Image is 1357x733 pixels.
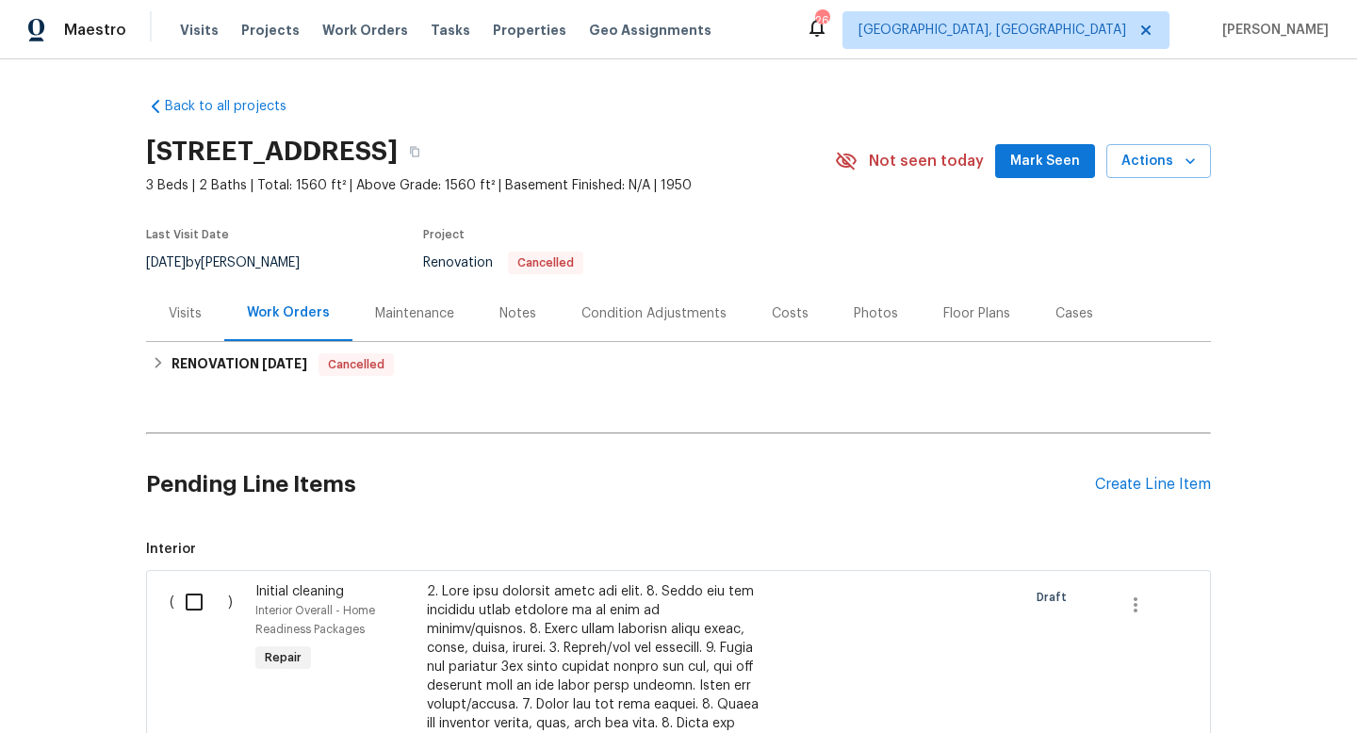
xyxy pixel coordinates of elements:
h6: RENOVATION [172,353,307,376]
span: Properties [493,21,566,40]
div: Work Orders [247,303,330,322]
span: Projects [241,21,300,40]
span: Tasks [431,24,470,37]
div: Cases [1055,304,1093,323]
span: Draft [1037,588,1074,607]
span: Not seen today [869,152,984,171]
div: by [PERSON_NAME] [146,252,322,274]
span: Geo Assignments [589,21,711,40]
span: Visits [180,21,219,40]
span: Repair [257,648,309,667]
span: [PERSON_NAME] [1215,21,1329,40]
div: Notes [499,304,536,323]
span: Mark Seen [1010,150,1080,173]
button: Copy Address [398,135,432,169]
div: Condition Adjustments [581,304,727,323]
span: Cancelled [320,355,392,374]
span: Renovation [423,256,583,269]
div: RENOVATION [DATE]Cancelled [146,342,1211,387]
span: Last Visit Date [146,229,229,240]
h2: Pending Line Items [146,441,1095,529]
span: [DATE] [146,256,186,269]
div: Costs [772,304,809,323]
button: Actions [1106,144,1211,179]
div: Maintenance [375,304,454,323]
h2: [STREET_ADDRESS] [146,142,398,161]
span: Initial cleaning [255,585,344,598]
div: 26 [815,11,828,30]
a: Back to all projects [146,97,327,116]
span: Cancelled [510,257,581,269]
div: Photos [854,304,898,323]
span: Maestro [64,21,126,40]
div: Floor Plans [943,304,1010,323]
span: Actions [1121,150,1196,173]
div: Visits [169,304,202,323]
span: [DATE] [262,357,307,370]
div: Create Line Item [1095,476,1211,494]
span: Work Orders [322,21,408,40]
button: Mark Seen [995,144,1095,179]
span: Interior Overall - Home Readiness Packages [255,605,375,635]
span: Project [423,229,465,240]
span: Interior [146,540,1211,559]
span: 3 Beds | 2 Baths | Total: 1560 ft² | Above Grade: 1560 ft² | Basement Finished: N/A | 1950 [146,176,835,195]
span: [GEOGRAPHIC_DATA], [GEOGRAPHIC_DATA] [858,21,1126,40]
